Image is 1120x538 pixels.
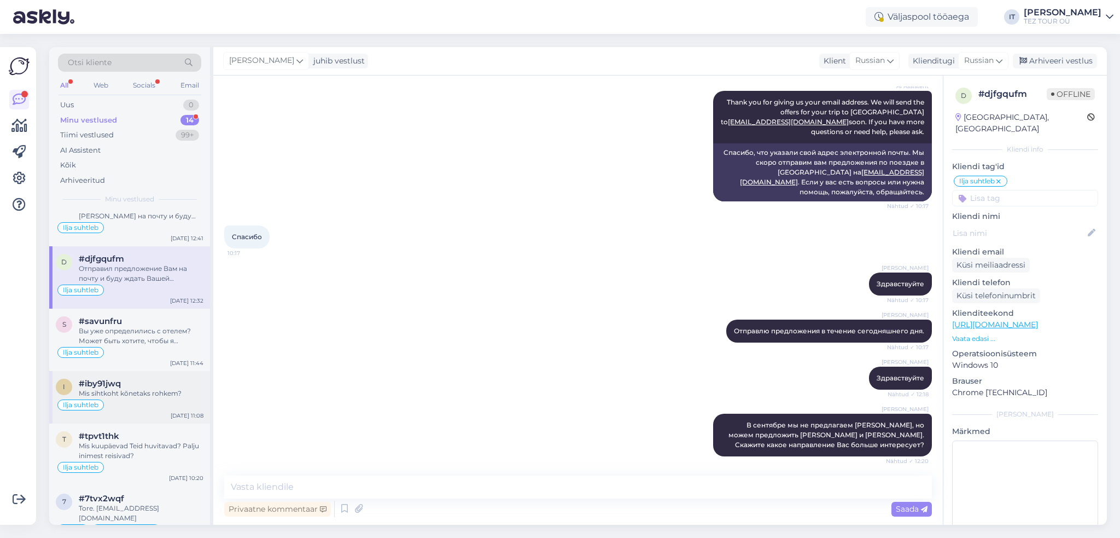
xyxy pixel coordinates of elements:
[79,379,121,389] span: #iby91jwq
[180,115,199,126] div: 14
[61,258,67,266] span: d
[79,326,203,346] div: Вы уже определились с отелем? Может быть хотите, чтобы я отправил предложения [PERSON_NAME] на по...
[178,78,201,92] div: Email
[79,264,203,284] div: Отправил предложение Вам на почту и буду ждать Вашей обратной связи!
[63,287,98,293] span: Ilja suhtleb
[171,412,203,420] div: [DATE] 11:08
[1024,8,1101,17] div: [PERSON_NAME]
[855,55,885,67] span: Russian
[952,409,1098,419] div: [PERSON_NAME]
[877,280,924,288] span: Здравствуйте
[232,233,262,241] span: Спасибо
[79,494,124,504] span: #7tvx2wqf
[60,130,114,141] div: Tiimi vestlused
[882,405,929,413] span: [PERSON_NAME]
[131,78,157,92] div: Socials
[887,343,929,351] span: Nähtud ✓ 10:17
[728,421,926,449] span: В сентябре мы не предлагаем [PERSON_NAME], но можем предложить [PERSON_NAME] и [PERSON_NAME]. Ска...
[227,249,269,257] span: 10:17
[79,431,119,441] span: #tpvt1thk
[60,145,101,156] div: AI Assistent
[953,227,1086,239] input: Lisa nimi
[63,383,65,391] span: i
[952,246,1098,258] p: Kliendi email
[183,100,199,111] div: 0
[952,144,1098,154] div: Kliendi info
[952,320,1038,329] a: [URL][DOMAIN_NAME]
[952,288,1040,303] div: Küsi telefoninumbrit
[79,441,203,461] div: Mis kuupäevad Teid huvitavad? Palju inimest reisivad?
[734,327,924,335] span: Отправлю предложения в течение сегодняшнего дня.
[105,194,154,204] span: Minu vestlused
[1013,54,1097,68] div: Arhiveeri vestlus
[62,497,66,506] span: 7
[887,296,929,304] span: Nähtud ✓ 10:17
[721,98,926,136] span: Thank you for giving us your email address. We will send the offers for your trip to [GEOGRAPHIC_...
[952,375,1098,387] p: Brauser
[9,56,30,77] img: Askly Logo
[952,348,1098,360] p: Operatsioonisüsteem
[964,55,994,67] span: Russian
[60,100,74,111] div: Uus
[224,502,331,517] div: Privaatne kommentaar
[819,55,846,67] div: Klient
[60,160,76,171] div: Kõik
[952,334,1098,344] p: Vaata edasi ...
[713,143,932,201] div: Спасибо, что указали свой адрес электронной почты. Мы скоро отправим вам предложения по поездке в...
[63,402,98,408] span: Ilja suhtleb
[60,115,117,126] div: Minu vestlused
[952,387,1098,398] p: Chrome [TECHNICAL_ID]
[888,390,929,398] span: Nähtud ✓ 12:18
[79,316,122,326] span: #savunfru
[728,118,849,126] a: [EMAIL_ADDRESS][DOMAIN_NAME]
[959,178,995,184] span: Ilja suhtleb
[952,426,1098,437] p: Märkmed
[866,7,978,27] div: Väljaspool tööaega
[229,55,294,67] span: [PERSON_NAME]
[952,258,1030,273] div: Küsi meiliaadressi
[882,264,929,272] span: [PERSON_NAME]
[886,457,929,465] span: Nähtud ✓ 12:20
[908,55,955,67] div: Klienditugi
[952,308,1098,319] p: Klienditeekond
[79,389,203,398] div: Mis sihtkoht kõnetaks rohkem?
[952,360,1098,371] p: Windows 10
[882,311,929,319] span: [PERSON_NAME]
[171,234,203,242] div: [DATE] 12:41
[176,130,199,141] div: 99+
[888,82,929,90] span: AI Assistent
[1024,8,1113,26] a: [PERSON_NAME]TEZ TOUR OÜ
[170,359,203,367] div: [DATE] 11:44
[1004,9,1019,25] div: IT
[978,88,1047,101] div: # djfgqufm
[877,374,924,382] span: Здравствуйте
[62,320,66,328] span: s
[79,254,124,264] span: #djfgqufm
[896,504,927,514] span: Saada
[91,78,110,92] div: Web
[952,277,1098,288] p: Kliendi telefon
[169,474,203,482] div: [DATE] 10:20
[68,57,112,68] span: Otsi kliente
[955,112,1087,135] div: [GEOGRAPHIC_DATA], [GEOGRAPHIC_DATA]
[60,175,105,186] div: Arhiveeritud
[961,91,966,100] span: d
[79,504,203,523] div: Tore. [EMAIL_ADDRESS][DOMAIN_NAME]
[882,358,929,366] span: [PERSON_NAME]
[1024,17,1101,26] div: TEZ TOUR OÜ
[952,161,1098,172] p: Kliendi tag'id
[309,55,365,67] div: juhib vestlust
[79,201,203,221] div: Отправил предложения [PERSON_NAME] на почту и буду ждать обратного ответа!
[170,297,203,305] div: [DATE] 12:32
[63,349,98,356] span: Ilja suhtleb
[58,78,71,92] div: All
[62,435,66,443] span: t
[952,190,1098,206] input: Lisa tag
[1047,88,1095,100] span: Offline
[952,211,1098,222] p: Kliendi nimi
[63,464,98,471] span: Ilja suhtleb
[63,224,98,231] span: Ilja suhtleb
[887,202,929,210] span: Nähtud ✓ 10:17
